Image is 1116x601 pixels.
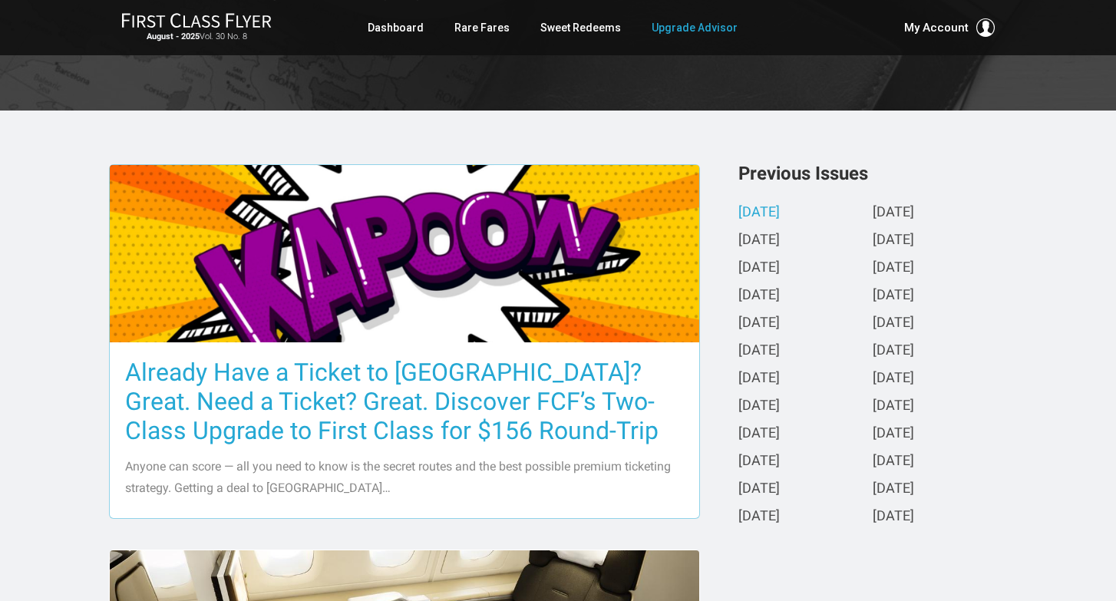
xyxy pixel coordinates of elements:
[738,164,1007,183] h3: Previous Issues
[540,14,621,41] a: Sweet Redeems
[873,426,914,442] a: [DATE]
[873,288,914,304] a: [DATE]
[125,358,684,445] h3: Already Have a Ticket to [GEOGRAPHIC_DATA]? Great. Need a Ticket? Great. Discover FCF’s Two-Class...
[738,426,780,442] a: [DATE]
[873,371,914,387] a: [DATE]
[873,205,914,221] a: [DATE]
[873,454,914,470] a: [DATE]
[368,14,424,41] a: Dashboard
[873,398,914,414] a: [DATE]
[873,343,914,359] a: [DATE]
[738,315,780,332] a: [DATE]
[738,371,780,387] a: [DATE]
[738,343,780,359] a: [DATE]
[904,18,995,37] button: My Account
[454,14,510,41] a: Rare Fares
[147,31,200,41] strong: August - 2025
[738,481,780,497] a: [DATE]
[121,12,272,43] a: First Class FlyerAugust - 2025Vol. 30 No. 8
[873,260,914,276] a: [DATE]
[109,164,700,518] a: Already Have a Ticket to [GEOGRAPHIC_DATA]? Great. Need a Ticket? Great. Discover FCF’s Two-Class...
[738,509,780,525] a: [DATE]
[873,233,914,249] a: [DATE]
[738,233,780,249] a: [DATE]
[738,288,780,304] a: [DATE]
[738,205,780,221] a: [DATE]
[738,260,780,276] a: [DATE]
[121,12,272,28] img: First Class Flyer
[121,31,272,42] small: Vol. 30 No. 8
[738,398,780,414] a: [DATE]
[873,315,914,332] a: [DATE]
[904,18,969,37] span: My Account
[873,481,914,497] a: [DATE]
[125,456,684,499] p: Anyone can score — all you need to know is the secret routes and the best possible premium ticket...
[873,509,914,525] a: [DATE]
[652,14,738,41] a: Upgrade Advisor
[738,454,780,470] a: [DATE]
